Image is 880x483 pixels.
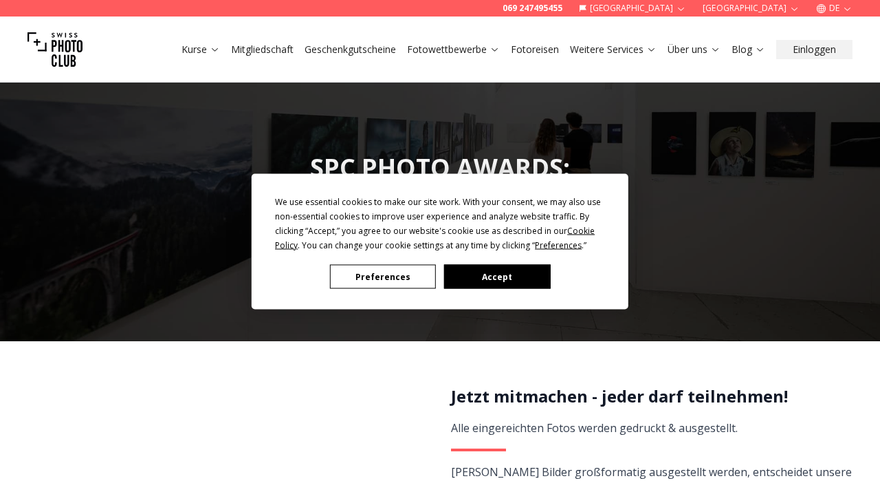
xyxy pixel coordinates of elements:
[535,239,582,251] span: Preferences
[275,195,605,253] div: We use essential cookies to make our site work. With your consent, we may also use non-essential ...
[330,265,436,289] button: Preferences
[252,174,628,310] div: Cookie Consent Prompt
[275,225,595,251] span: Cookie Policy
[444,265,550,289] button: Accept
